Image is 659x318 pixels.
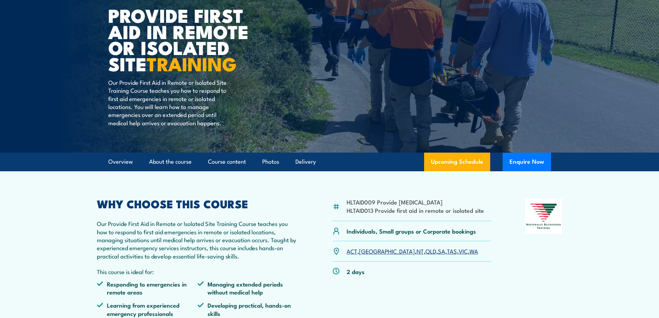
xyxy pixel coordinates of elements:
p: 2 days [347,267,365,275]
a: SA [438,247,445,255]
a: QLD [425,247,436,255]
a: Overview [108,153,133,171]
p: Our Provide First Aid in Remote or Isolated Site Training Course teaches you how to respond to fi... [108,78,235,127]
a: Upcoming Schedule [424,153,490,171]
a: NT [417,247,424,255]
a: ACT [347,247,357,255]
p: , , , , , , , [347,247,478,255]
li: Developing practical, hands-on skills [198,301,299,317]
a: TAS [447,247,457,255]
h1: Provide First Aid in Remote or Isolated Site [108,7,279,72]
li: HLTAID009 Provide [MEDICAL_DATA] [347,198,484,206]
p: This course is ideal for: [97,267,299,275]
p: Our Provide First Aid in Remote or Isolated Site Training Course teaches you how to respond to fi... [97,219,299,260]
a: WA [469,247,478,255]
a: [GEOGRAPHIC_DATA] [359,247,415,255]
a: Photos [262,153,279,171]
li: Learning from experienced emergency professionals [97,301,198,317]
a: Course content [208,153,246,171]
h2: WHY CHOOSE THIS COURSE [97,199,299,208]
a: About the course [149,153,192,171]
li: Responding to emergencies in remote areas [97,280,198,296]
p: Individuals, Small groups or Corporate bookings [347,227,476,235]
strong: TRAINING [147,49,237,78]
a: Delivery [295,153,316,171]
a: VIC [459,247,468,255]
li: Managing extended periods without medical help [198,280,299,296]
button: Enquire Now [503,153,551,171]
li: HLTAID013 Provide first aid in remote or isolated site [347,206,484,214]
img: Nationally Recognised Training logo. [525,199,562,234]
